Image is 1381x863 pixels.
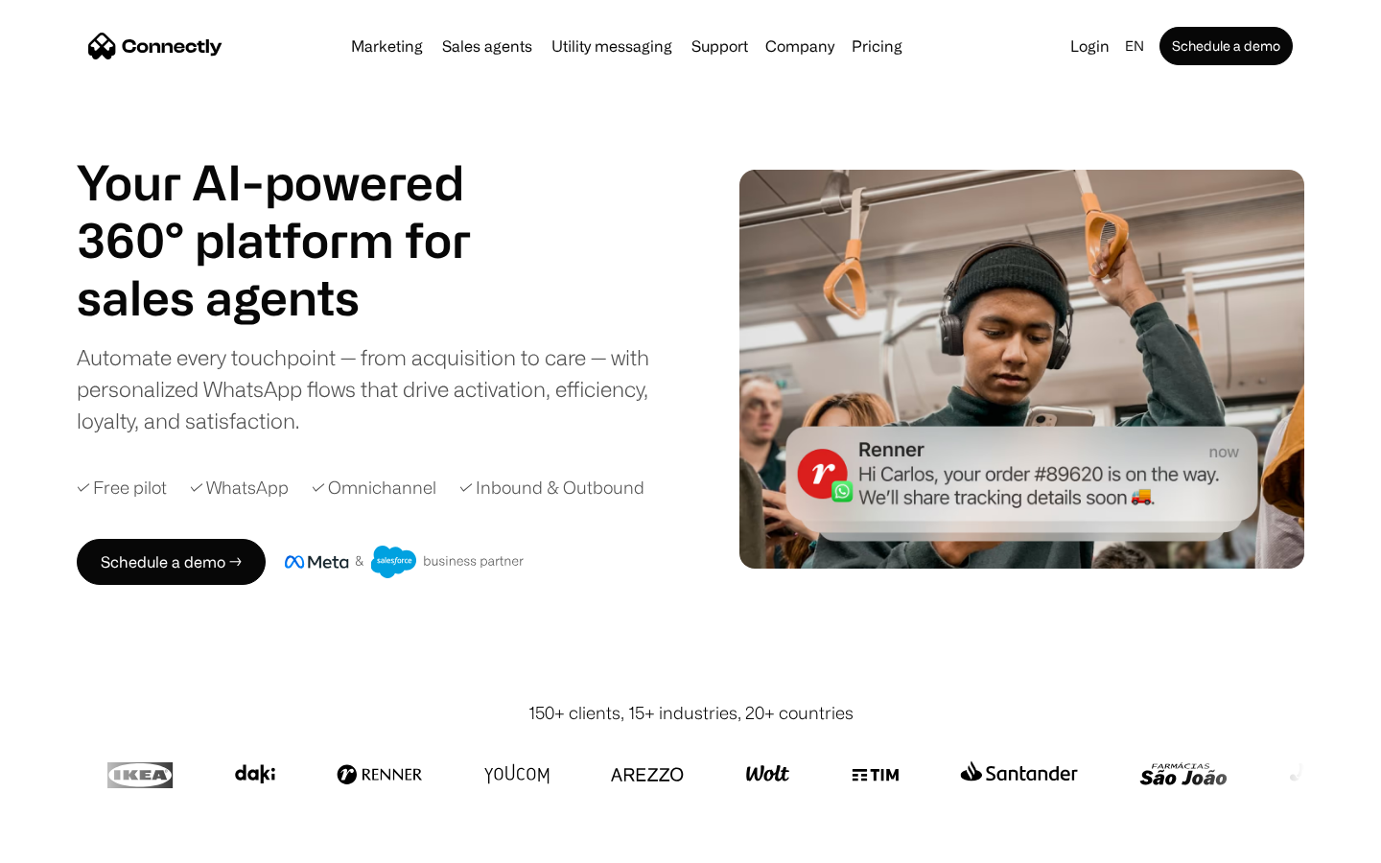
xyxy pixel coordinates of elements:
[285,546,525,578] img: Meta and Salesforce business partner badge.
[77,268,518,326] h1: sales agents
[528,700,854,726] div: 150+ clients, 15+ industries, 20+ countries
[434,38,540,54] a: Sales agents
[844,38,910,54] a: Pricing
[684,38,756,54] a: Support
[77,539,266,585] a: Schedule a demo →
[765,33,834,59] div: Company
[77,341,681,436] div: Automate every touchpoint — from acquisition to care — with personalized WhatsApp flows that driv...
[544,38,680,54] a: Utility messaging
[1159,27,1293,65] a: Schedule a demo
[343,38,431,54] a: Marketing
[38,829,115,856] ul: Language list
[459,475,644,501] div: ✓ Inbound & Outbound
[312,475,436,501] div: ✓ Omnichannel
[1063,33,1117,59] a: Login
[19,828,115,856] aside: Language selected: English
[1125,33,1144,59] div: en
[190,475,289,501] div: ✓ WhatsApp
[77,475,167,501] div: ✓ Free pilot
[77,153,518,268] h1: Your AI-powered 360° platform for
